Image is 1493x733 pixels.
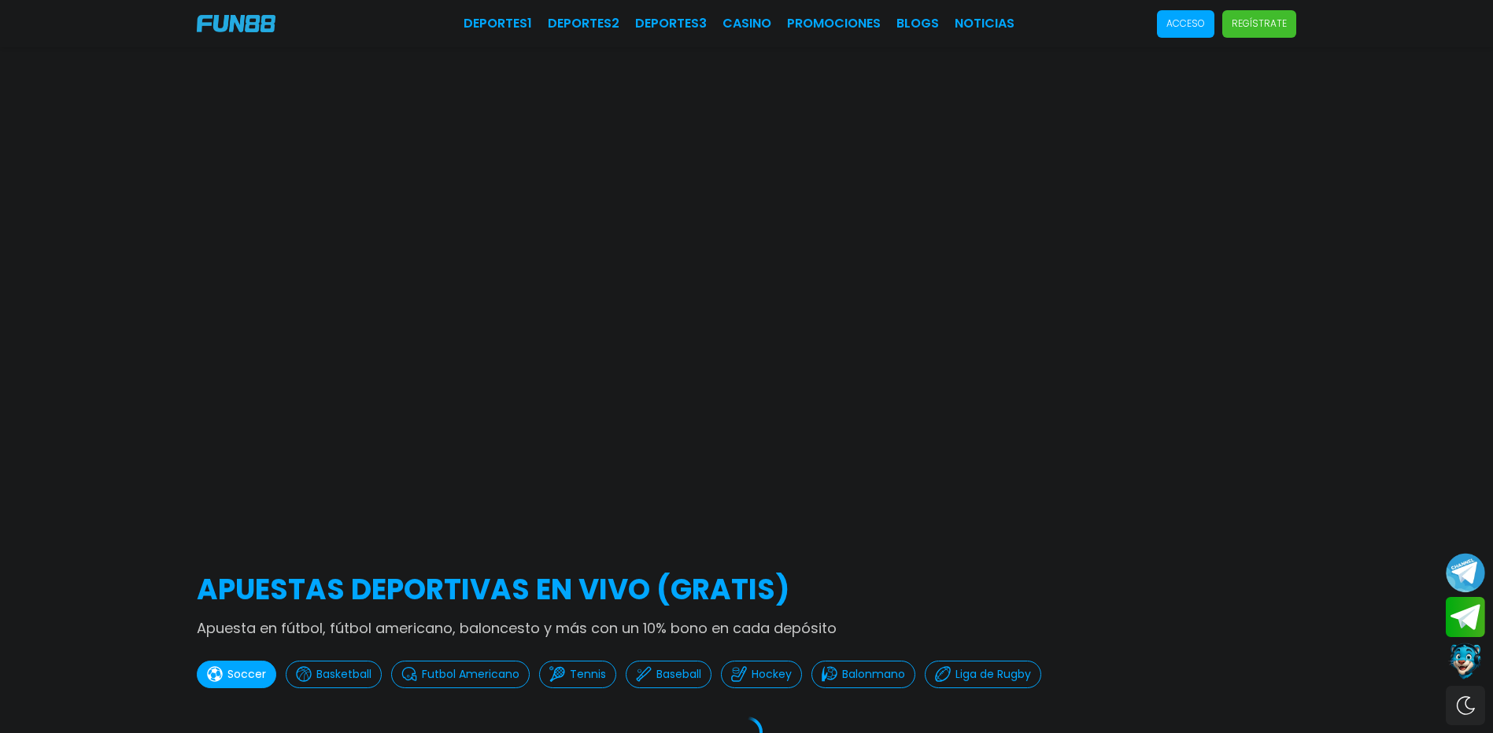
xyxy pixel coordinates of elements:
h2: APUESTAS DEPORTIVAS EN VIVO (gratis) [197,569,1296,611]
p: Futbol Americano [422,666,519,683]
button: Hockey [721,661,802,688]
button: Soccer [197,661,276,688]
button: Join telegram channel [1446,552,1485,593]
button: Balonmano [811,661,915,688]
div: Switch theme [1446,686,1485,725]
button: Contact customer service [1446,641,1485,682]
a: BLOGS [896,14,939,33]
button: Liga de Rugby [925,661,1041,688]
button: Join telegram [1446,597,1485,638]
p: Apuesta en fútbol, fútbol americano, baloncesto y más con un 10% bono en cada depósito [197,617,1296,639]
button: Basketball [286,661,382,688]
img: Company Logo [197,15,275,32]
p: Regístrate [1232,17,1287,31]
p: Balonmano [842,666,905,683]
button: Futbol Americano [391,661,530,688]
p: Acceso [1166,17,1205,31]
a: Deportes1 [464,14,532,33]
p: Hockey [752,666,792,683]
a: NOTICIAS [955,14,1014,33]
p: Liga de Rugby [955,666,1031,683]
a: Deportes3 [635,14,707,33]
p: Baseball [656,666,701,683]
a: Deportes2 [548,14,619,33]
button: Baseball [626,661,711,688]
p: Tennis [570,666,606,683]
a: CASINO [722,14,771,33]
button: Tennis [539,661,616,688]
p: Soccer [227,666,266,683]
a: Promociones [787,14,881,33]
p: Basketball [316,666,371,683]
